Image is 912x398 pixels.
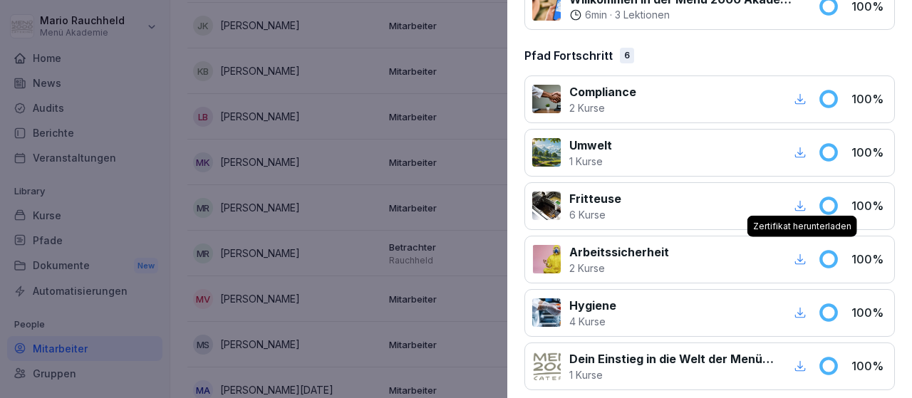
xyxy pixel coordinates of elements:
p: 100 % [851,251,887,268]
p: 100 % [851,144,887,161]
p: 100 % [851,197,887,214]
p: Dein Einstieg in die Welt der Menü 2000 Akademie [569,350,774,367]
p: 2 Kurse [569,261,669,276]
p: 1 Kurse [569,367,774,382]
p: 6 Kurse [569,207,621,222]
p: 100 % [851,90,887,108]
p: 2 Kurse [569,100,636,115]
p: Hygiene [569,297,616,314]
p: Arbeitssicherheit [569,243,669,261]
p: 6 min [585,8,607,22]
div: Zertifikat herunterladen [747,216,857,237]
p: 100 % [851,304,887,321]
p: Pfad Fortschritt [524,47,613,64]
div: 6 [620,48,634,63]
div: · [569,8,801,22]
p: Fritteuse [569,190,621,207]
p: Umwelt [569,137,612,154]
p: 4 Kurse [569,314,616,329]
p: 100 % [851,357,887,375]
p: 3 Lektionen [615,8,670,22]
p: Compliance [569,83,636,100]
p: 1 Kurse [569,154,612,169]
